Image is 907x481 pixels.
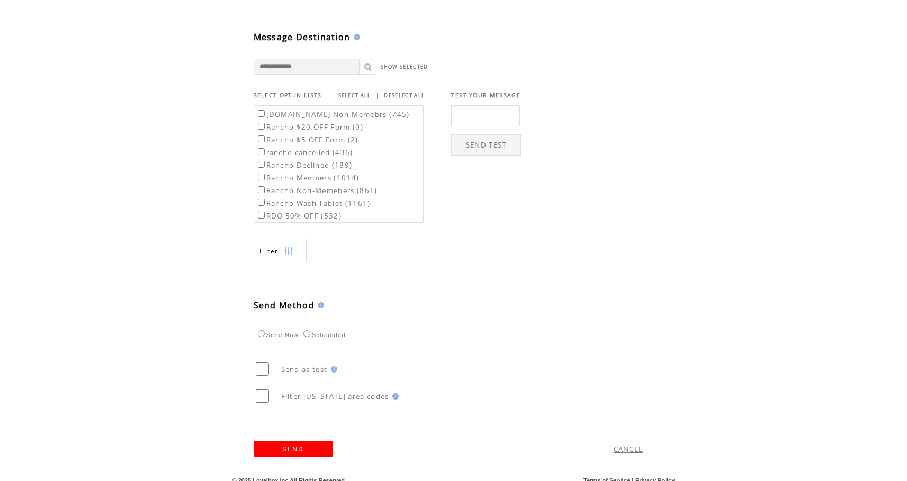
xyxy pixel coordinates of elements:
[254,441,333,457] a: SEND
[614,444,643,454] a: CANCEL
[258,186,265,193] input: Rancho Non-Memebers (861)
[258,199,265,206] input: Rancho Wash Tablet (1161)
[258,330,265,337] input: Send Now
[258,212,265,219] input: RDO 50% OFF (532)
[254,31,351,43] span: Message Destination
[389,393,399,400] img: help.gif
[254,92,322,99] span: SELECT OPT-IN LISTS
[256,110,410,119] label: [DOMAIN_NAME] Non-Memebrs (745)
[258,110,265,117] input: [DOMAIN_NAME] Non-Memebrs (745)
[256,198,371,208] label: Rancho Wash Tablet (1161)
[256,211,342,221] label: RDO 50% OFF (532)
[375,90,380,100] span: |
[351,34,360,40] img: help.gif
[384,92,425,99] a: DESELECT ALL
[256,160,353,170] label: Rancho Declined (189)
[256,186,378,195] label: Rancho Non-Memebers (861)
[256,135,358,144] label: Rancho $5 OFF Form (2)
[259,247,279,256] span: Show filters
[284,239,293,263] img: filters.png
[258,174,265,180] input: Rancho Members (1014)
[281,365,328,374] span: Send as test
[258,161,265,168] input: Rancho Declined (189)
[258,135,265,142] input: Rancho $5 OFF Form (2)
[451,92,520,99] span: TEST YOUR MESSAGE
[254,239,307,262] a: Filter
[451,134,521,156] a: SEND TEST
[256,148,353,157] label: rancho cancelled (436)
[258,123,265,130] input: Rancho $20 OFF Form (0)
[254,300,315,311] span: Send Method
[328,366,337,373] img: help.gif
[281,392,389,401] span: Filter [US_STATE] area codes
[315,302,324,308] img: help.gif
[303,330,310,337] input: Scheduled
[256,122,364,132] label: Rancho $20 OFF Form (0)
[338,92,371,99] a: SELECT ALL
[381,63,428,70] a: SHOW SELECTED
[301,332,346,338] label: Scheduled
[256,173,360,183] label: Rancho Members (1014)
[258,148,265,155] input: rancho cancelled (436)
[255,332,299,338] label: Send Now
